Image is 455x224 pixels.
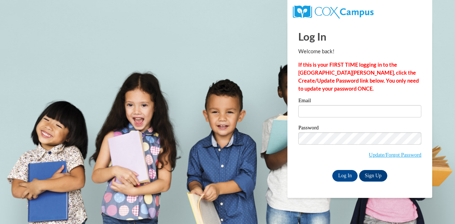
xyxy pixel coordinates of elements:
[293,5,374,18] img: COX Campus
[298,29,421,44] h1: Log In
[332,170,358,182] input: Log In
[298,98,421,105] label: Email
[298,62,419,92] strong: If this is your FIRST TIME logging in to the [GEOGRAPHIC_DATA][PERSON_NAME], click the Create/Upd...
[359,170,387,182] a: Sign Up
[293,8,374,14] a: COX Campus
[298,47,421,55] p: Welcome back!
[298,125,421,132] label: Password
[369,152,421,158] a: Update/Forgot Password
